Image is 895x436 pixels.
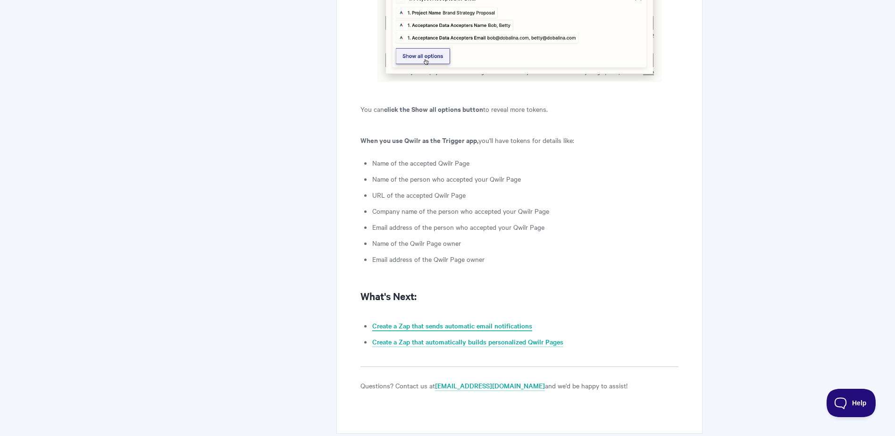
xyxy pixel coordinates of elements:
a: Create a Zap that automatically builds personalized Qwilr Pages [372,337,563,347]
li: Email address of the Qwilr Page owner [372,253,678,265]
a: [EMAIL_ADDRESS][DOMAIN_NAME] [435,381,545,391]
p: Questions? Contact us at and we'd be happy to assist! [360,380,678,391]
h2: What's Next: [360,288,678,303]
li: Name of the accepted Qwilr Page [372,157,678,168]
li: Company name of the person who accepted your Qwilr Page [372,205,678,217]
a: Create a Zap that sends automatic email notifications [372,321,532,331]
p: you'll have tokens for details like: [360,134,678,146]
strong: When you use Qwilr as the Trigger app, [360,135,478,145]
p: You can to reveal more tokens. [360,103,678,115]
iframe: Toggle Customer Support [827,389,876,417]
li: URL of the accepted Qwilr Page [372,189,678,201]
li: Name of the person who accepted your Qwilr Page [372,173,678,184]
li: Email address of the person who accepted your Qwilr Page [372,221,678,233]
li: Name of the Qwilr Page owner [372,237,678,249]
strong: click the Show all options button [384,104,483,114]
